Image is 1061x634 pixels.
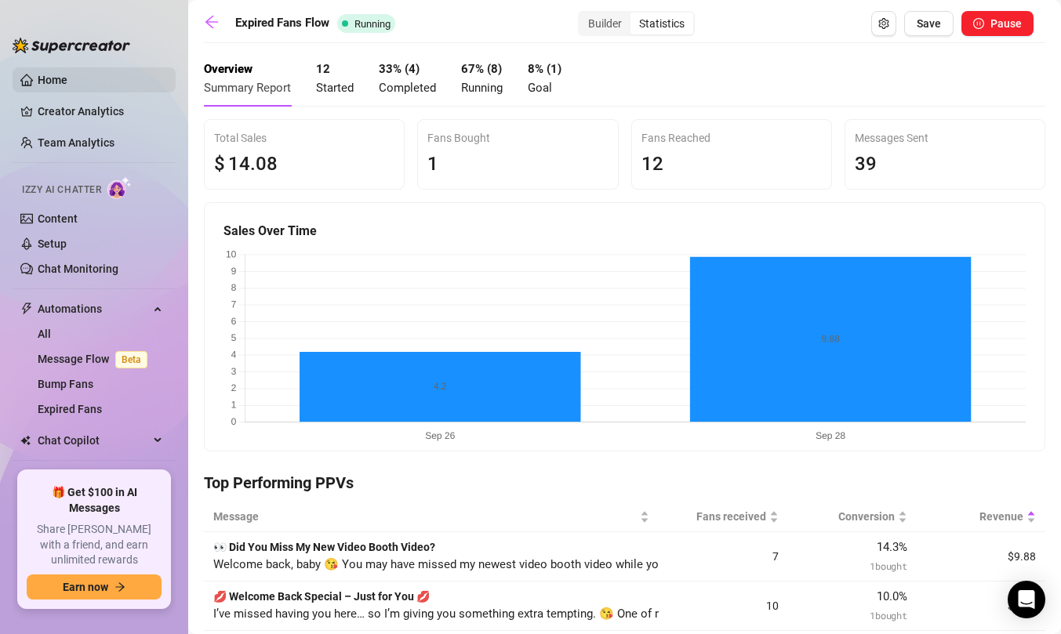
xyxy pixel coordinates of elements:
[22,183,101,197] span: Izzy AI Chatter
[917,581,1045,631] td: $4.20
[38,237,67,250] a: Setup
[461,81,503,95] span: Running
[204,472,1045,494] h4: Top Performing PPVs
[528,62,561,76] strong: 8% (1)
[641,153,663,175] span: 12
[973,18,984,29] span: pause-circle
[877,589,907,603] span: 10.0 %
[427,153,438,175] span: 1
[870,609,907,621] span: 1 bought
[354,18,391,30] span: Running
[214,150,225,179] span: $
[38,74,67,86] a: Home
[38,328,51,340] a: All
[379,81,436,95] span: Completed
[659,502,787,532] th: Fans received
[855,153,877,175] span: 39
[38,136,114,149] a: Team Analytics
[427,129,608,147] div: Fans Bought
[641,129,822,147] div: Fans Reached
[855,129,1035,147] div: Messages Sent
[904,11,954,36] button: Save Flow
[20,435,31,446] img: Chat Copilot
[578,11,695,36] div: segmented control
[38,212,78,225] a: Content
[990,17,1022,30] span: Pause
[461,62,502,76] strong: 67 % ( 8 )
[870,560,907,572] span: 1 bought
[38,99,163,124] a: Creator Analytics
[379,62,420,76] strong: 33 % ( 4 )
[798,508,895,525] span: Conversion
[528,81,552,95] span: Goal
[917,532,1045,581] td: $9.88
[38,296,149,321] span: Automations
[316,81,354,95] span: Started
[27,522,162,568] span: Share [PERSON_NAME] with a friend, and earn unlimited rewards
[961,11,1034,36] button: Pause
[223,222,1026,241] h5: Sales Over Time
[917,502,1045,532] th: Revenue
[27,574,162,600] button: Earn nowarrow-right
[114,581,125,592] span: arrow-right
[917,17,941,30] span: Save
[213,541,435,553] strong: 👀 Did You Miss My New Video Booth Video?
[204,14,220,30] span: arrow-left
[877,540,907,554] span: 14.3 %
[1008,581,1045,618] div: Open Intercom Messenger
[213,508,637,525] span: Message
[630,13,693,34] div: Statistics
[214,129,394,147] div: Total Sales
[13,38,130,53] img: logo-BBDzfeDw.svg
[250,153,278,175] span: .08
[668,508,765,525] span: Fans received
[38,428,149,453] span: Chat Copilot
[38,403,102,415] a: Expired Fans
[878,18,889,29] span: setting
[204,502,659,532] th: Message
[213,590,430,603] strong: 💋 Welcome Back Special – Just for You 💋
[38,263,118,275] a: Chat Monitoring
[580,13,630,34] div: Builder
[204,14,227,33] a: arrow-left
[107,176,132,199] img: AI Chatter
[659,532,787,581] td: 7
[115,351,147,368] span: Beta
[63,581,108,593] span: Earn now
[228,153,250,175] span: 14
[659,581,787,631] td: 10
[38,353,154,365] a: Message FlowBeta
[204,81,291,95] span: Summary Report
[38,378,93,390] a: Bump Fans
[926,508,1023,525] span: Revenue
[20,303,33,315] span: thunderbolt
[27,485,162,516] span: 🎁 Get $100 in AI Messages
[204,62,253,76] strong: Overview
[871,11,896,36] button: Open Exit Rules
[788,502,917,532] th: Conversion
[316,62,330,76] strong: 12
[235,16,329,30] strong: Expired Fans Flow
